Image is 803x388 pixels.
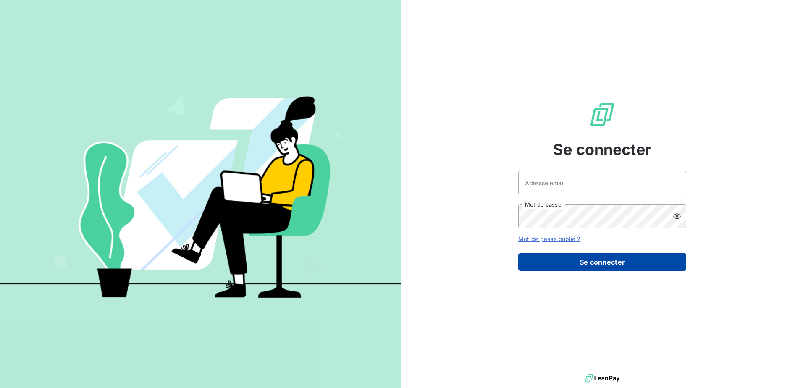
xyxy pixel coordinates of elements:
[585,372,619,385] img: logo
[553,138,651,161] span: Se connecter
[518,171,686,194] input: placeholder
[518,235,580,242] a: Mot de passe oublié ?
[518,253,686,271] button: Se connecter
[589,101,616,128] img: Logo LeanPay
